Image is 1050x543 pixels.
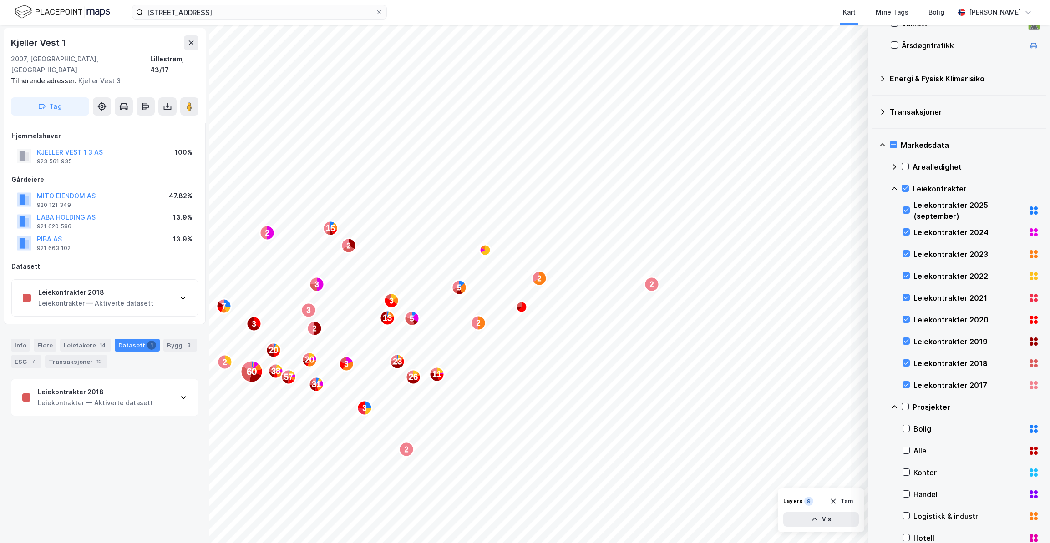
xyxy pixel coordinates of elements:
[516,302,527,312] div: Map marker
[38,397,153,408] div: Leiekontrakter — Aktiverte datasett
[265,229,269,237] text: 2
[150,54,198,75] div: Lillestrøm, 43/17
[218,355,232,369] div: Map marker
[363,404,367,412] text: 3
[341,238,356,253] div: Map marker
[390,354,405,369] div: Map marker
[345,360,349,368] text: 3
[913,402,1039,412] div: Prosjekter
[37,245,71,252] div: 921 663 102
[901,140,1039,151] div: Markedsdata
[928,7,944,18] div: Bolig
[260,226,274,240] div: Map marker
[302,352,317,367] div: Map marker
[175,147,193,158] div: 100%
[913,161,1039,172] div: Arealledighet
[913,292,1025,303] div: Leiekontrakter 2021
[45,355,107,368] div: Transaksjoner
[11,54,150,75] div: 2007, [GEOGRAPHIC_DATA], [GEOGRAPHIC_DATA]
[11,131,198,141] div: Hjemmelshaver
[380,311,395,325] div: Map marker
[390,297,394,305] text: 3
[247,317,261,331] div: Map marker
[339,357,354,371] div: Map marker
[217,299,231,313] div: Map marker
[312,380,321,389] text: 31
[432,370,441,379] text: 11
[37,201,71,209] div: 920 121 349
[11,75,191,86] div: Kjeller Vest 3
[913,271,1025,282] div: Leiekontrakter 2022
[37,158,72,165] div: 923 561 935
[323,221,338,236] div: Map marker
[913,423,1025,434] div: Bolig
[902,40,1025,51] div: Årsdøgntrafikk
[305,355,314,364] text: 20
[890,73,1039,84] div: Energi & Fysisk Klimarisiko
[37,223,71,230] div: 921 620 586
[173,234,193,245] div: 13.9%
[913,249,1025,260] div: Leiekontrakter 2023
[890,106,1039,117] div: Transaksjoner
[241,361,263,382] div: Map marker
[913,183,1039,194] div: Leiekontrakter
[11,339,30,352] div: Info
[326,224,335,233] text: 15
[313,325,317,332] text: 2
[913,200,1025,221] div: Leiekontrakter 2025 (september)
[876,7,908,18] div: Mine Tags
[266,343,281,357] div: Map marker
[301,303,316,317] div: Map marker
[95,357,104,366] div: 12
[457,284,462,292] text: 5
[60,339,111,352] div: Leietakere
[1004,499,1050,543] div: Kontrollprogram for chat
[307,321,322,336] div: Map marker
[38,298,153,309] div: Leiekontrakter — Aktiverte datasett
[307,307,311,314] text: 3
[405,446,409,453] text: 2
[271,367,280,376] text: 38
[269,364,283,378] div: Map marker
[913,445,1025,456] div: Alle
[399,442,414,457] div: Map marker
[98,341,107,350] div: 14
[11,261,198,272] div: Datasett
[309,377,324,392] div: Map marker
[1028,18,1040,30] div: 🛣️
[405,311,419,326] div: Map marker
[532,271,547,286] div: Map marker
[452,280,467,295] div: Map marker
[315,281,319,288] text: 3
[269,346,278,355] text: 20
[804,497,813,506] div: 9
[11,35,68,50] div: Kjeller Vest 1
[824,494,859,508] button: Tøm
[383,313,392,322] text: 13
[357,401,372,415] div: Map marker
[384,293,399,308] div: Map marker
[252,320,256,328] text: 3
[480,245,491,256] div: Map marker
[38,387,153,397] div: Leiekontrakter 2018
[15,4,110,20] img: logo.f888ab2527a4732fd821a326f86c7f29.svg
[247,367,257,377] text: 60
[969,7,1021,18] div: [PERSON_NAME]
[477,319,481,327] text: 2
[34,339,56,352] div: Eiere
[913,489,1025,500] div: Handel
[281,370,296,384] div: Map marker
[430,367,444,382] div: Map marker
[11,97,89,116] button: Tag
[783,498,802,505] div: Layers
[222,302,226,310] text: 7
[347,242,351,250] text: 2
[38,287,153,298] div: Leiekontrakter 2018
[913,467,1025,478] div: Kontor
[284,372,293,382] text: 57
[783,512,859,527] button: Vis
[29,357,38,366] div: 7
[223,358,227,366] text: 2
[913,358,1025,369] div: Leiekontrakter 2018
[406,370,421,384] div: Map marker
